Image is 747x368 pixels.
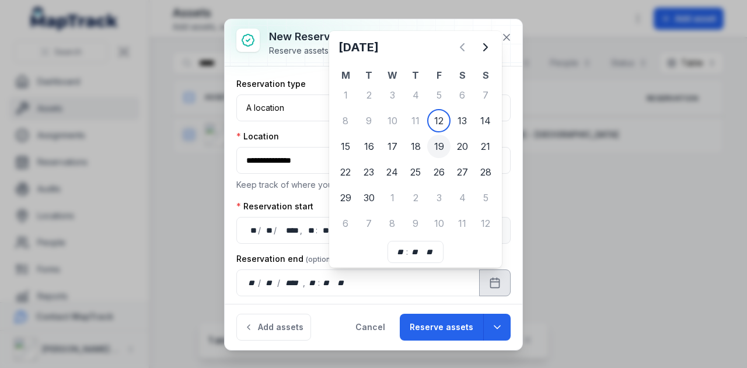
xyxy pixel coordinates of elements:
div: Sunday 7 September 2025 [474,83,497,107]
div: am/pm, [423,246,436,258]
div: 30 [357,186,381,209]
div: Thursday 2 October 2025 [404,186,427,209]
div: Sunday 5 October 2025 [474,186,497,209]
div: Friday 19 September 2025 [427,135,451,158]
div: Wednesday 1 October 2025 [381,186,404,209]
div: / [277,277,281,289]
div: 7 [357,212,381,235]
div: 6 [451,83,474,107]
div: 3 [427,186,451,209]
div: day, [246,225,258,236]
div: 27 [451,160,474,184]
button: Previous [451,36,474,59]
div: Friday 10 October 2025 [427,212,451,235]
label: Reservation start [236,201,313,212]
div: 9 [357,109,381,132]
div: Tuesday 7 October 2025 [357,212,381,235]
button: Next [474,36,497,59]
th: T [404,68,427,82]
div: Tuesday 23 September 2025 [357,160,381,184]
button: Cancel [345,314,395,341]
div: Monday 29 September 2025 [334,186,357,209]
div: minute, [319,225,330,236]
div: September 2025 [334,36,497,236]
div: Monday 15 September 2025 [334,135,357,158]
th: T [357,68,381,82]
div: 8 [334,109,357,132]
div: : [318,277,321,289]
div: minute, [409,246,421,258]
div: Friday 26 September 2025 [427,160,451,184]
div: Thursday 11 September 2025 [404,109,427,132]
button: Add assets [236,314,311,341]
th: S [451,68,474,82]
div: Today, Friday 12 September 2025, First available date [427,109,451,132]
div: 1 [334,83,357,107]
div: Saturday 6 September 2025 [451,83,474,107]
div: 11 [404,109,427,132]
button: Reserve assets [400,314,483,341]
div: Wednesday 8 October 2025 [381,212,404,235]
div: Monday 6 October 2025 [334,212,357,235]
div: Friday 5 September 2025 [427,83,451,107]
div: 23 [357,160,381,184]
div: Thursday 18 September 2025 [404,135,427,158]
div: 10 [381,109,404,132]
div: Wednesday 3 September 2025 [381,83,404,107]
h2: [DATE] [338,39,451,55]
div: Monday 22 September 2025 [334,160,357,184]
div: 29 [334,186,357,209]
div: 26 [427,160,451,184]
label: Reservation type [236,78,306,90]
div: : [316,225,319,236]
div: Saturday 11 October 2025 [451,212,474,235]
div: year, [278,225,300,236]
div: 17 [381,135,404,158]
div: 21 [474,135,497,158]
div: year, [281,277,303,289]
div: Monday 1 September 2025 [334,83,357,107]
div: / [274,225,278,236]
div: 6 [334,212,357,235]
div: Wednesday 10 September 2025 [381,109,404,132]
div: day, [246,277,258,289]
th: S [474,68,497,82]
th: M [334,68,357,82]
div: 9 [404,212,427,235]
div: Saturday 20 September 2025 [451,135,474,158]
div: Wednesday 17 September 2025 [381,135,404,158]
div: Tuesday 9 September 2025 [357,109,381,132]
div: am/pm, [335,277,348,289]
div: 1 [381,186,404,209]
div: , [303,277,306,289]
div: Saturday 27 September 2025 [451,160,474,184]
button: Calendar [479,269,511,296]
div: Friday 3 October 2025 [427,186,451,209]
div: 14 [474,109,497,132]
div: Sunday 14 September 2025 [474,109,497,132]
div: 12 [474,212,497,235]
div: / [258,277,262,289]
div: Wednesday 24 September 2025 [381,160,404,184]
label: Reservation end [236,253,338,265]
div: 4 [404,83,427,107]
div: 28 [474,160,497,184]
div: minute, [321,277,333,289]
th: F [427,68,451,82]
div: 19 [427,135,451,158]
div: 24 [381,160,404,184]
div: hour, [306,277,318,289]
div: 16 [357,135,381,158]
div: Tuesday 30 September 2025 [357,186,381,209]
div: Tuesday 2 September 2025 [357,83,381,107]
div: 5 [474,186,497,209]
label: Location [236,131,279,142]
div: 18 [404,135,427,158]
div: 5 [427,83,451,107]
div: Saturday 4 October 2025 [451,186,474,209]
div: Sunday 28 September 2025 [474,160,497,184]
div: 25 [404,160,427,184]
div: 12 [427,109,451,132]
h3: New reservation [269,29,424,45]
th: W [381,68,404,82]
